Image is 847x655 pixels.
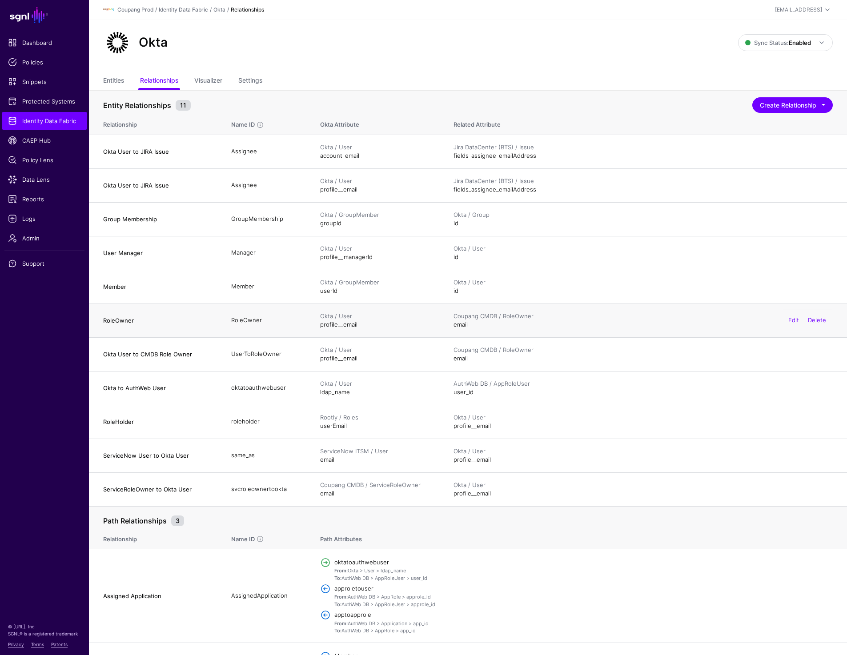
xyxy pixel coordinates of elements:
small: 3 [171,515,184,526]
div: / [153,6,159,14]
span: Path Relationships [101,515,169,526]
td: same_as [222,439,311,472]
td: Assignee [222,168,311,202]
h4: Okta User to JIRA Issue [103,148,213,156]
th: Related Attribute [445,112,847,135]
span: Data Lens [8,175,81,184]
a: Admin [2,229,87,247]
div: email [454,312,833,329]
h4: RoleHolder [103,418,213,426]
td: AssignedApplication [222,549,311,643]
h4: User Manager [103,249,213,257]
h4: oktatoauthwebuser [334,558,833,566]
strong: To: [334,575,341,581]
div: email [454,346,833,363]
td: ldap_name [311,371,445,405]
span: Admin [8,234,81,243]
span: CAEP Hub [8,136,81,145]
span: Reports [8,195,81,204]
div: profile__email [454,413,833,431]
div: Okta / User [320,143,436,152]
div: Name ID [230,120,256,129]
p: AuthWeb DB > Application > app_id AuthWeb DB > AppRole > app_id [334,620,833,635]
div: Okta / GroupMember [320,211,436,220]
h4: Group Membership [103,215,213,223]
small: 11 [176,100,191,111]
a: Dashboard [2,34,87,52]
div: id [454,244,833,262]
span: Entity Relationships [101,100,173,111]
h4: approletouser [334,584,833,592]
div: Okta / User [320,177,436,186]
div: fields_assignee_emailAddress [454,177,833,194]
a: Reports [2,190,87,208]
div: Okta / User [454,481,833,490]
p: AuthWeb DB > AppRole > approle_id AuthWeb DB > AppRoleUser > approle_id [334,593,833,608]
h4: Okta to AuthWeb User [103,384,213,392]
div: profile__email [454,481,833,498]
p: © [URL], Inc [8,623,81,630]
span: Protected Systems [8,97,81,106]
td: groupId [311,202,445,236]
h2: Okta [139,35,168,50]
div: id [454,211,833,228]
td: profile__email [311,168,445,202]
h4: Member [103,283,213,291]
strong: To: [334,601,341,607]
a: Data Lens [2,171,87,188]
div: Okta / User [320,312,436,321]
div: / [225,6,231,14]
span: Support [8,259,81,268]
a: Identity Data Fabric [2,112,87,130]
a: Visualizer [194,73,222,90]
a: Delete [808,316,826,324]
td: userEmail [311,405,445,439]
div: Rootly / Roles [320,413,436,422]
a: Logs [2,210,87,228]
strong: Enabled [789,39,811,46]
div: Okta / User [320,346,436,355]
div: id [454,278,833,296]
span: Policy Lens [8,156,81,164]
img: svg+xml;base64,PHN2ZyBpZD0iTG9nbyIgeG1sbnM9Imh0dHA6Ly93d3cudzMub3JnLzIwMDAvc3ZnIiB3aWR0aD0iMTIxLj... [103,4,114,15]
a: Protected Systems [2,92,87,110]
span: Policies [8,58,81,67]
span: Logs [8,214,81,223]
div: Okta / GroupMember [320,278,436,287]
div: Jira DataCenter (BTS) / Issue [454,177,833,186]
div: Okta / User [454,278,833,287]
div: Okta / User [320,244,436,253]
div: fields_assignee_emailAddress [454,143,833,160]
div: / [208,6,213,14]
td: oktatoauthwebuser [222,371,311,405]
td: svcroleownertookta [222,472,311,506]
th: Okta Attribute [311,112,445,135]
strong: From: [334,594,348,600]
td: userId [311,270,445,304]
strong: From: [334,620,348,627]
strong: To: [334,627,341,634]
td: roleholder [222,405,311,439]
td: RoleOwner [222,304,311,337]
td: profile__email [311,337,445,371]
div: Name ID [230,535,256,544]
a: Edit [788,316,799,324]
h4: ServiceRoleOwner to Okta User [103,485,213,493]
a: Policies [2,53,87,71]
div: Coupang CMDB / ServiceRoleOwner [320,481,436,490]
td: account_email [311,135,445,168]
a: Snippets [2,73,87,91]
span: Identity Data Fabric [8,116,81,125]
a: Okta [213,6,225,13]
div: Okta / User [320,379,436,388]
td: GroupMembership [222,202,311,236]
button: Create Relationship [752,97,833,113]
div: Coupang CMDB / RoleOwner [454,346,833,355]
a: Entities [103,73,124,90]
div: Jira DataCenter (BTS) / Issue [454,143,833,152]
div: AuthWeb DB / AppRoleUser [454,379,833,388]
div: Okta / User [454,413,833,422]
a: Identity Data Fabric [159,6,208,13]
strong: From: [334,567,348,574]
h4: Okta User to CMDB Role Owner [103,350,213,358]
